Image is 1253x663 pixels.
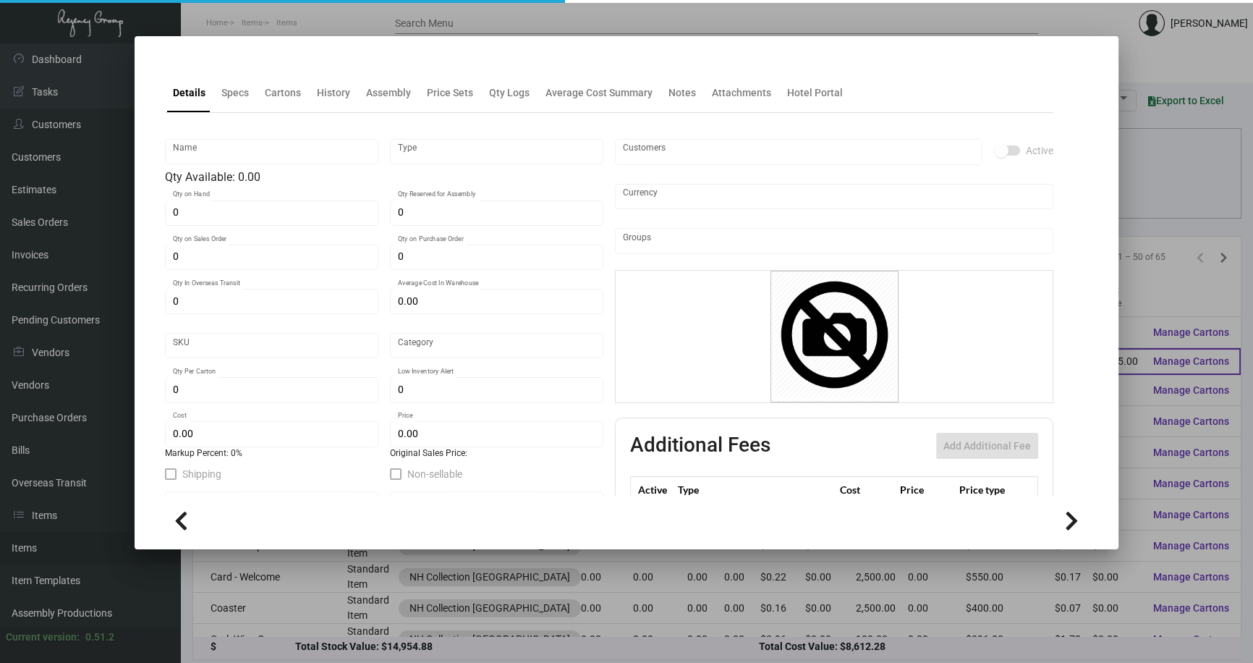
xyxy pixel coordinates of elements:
[6,630,80,645] div: Current version:
[182,465,221,483] span: Shipping
[956,477,1021,502] th: Price type
[545,85,653,101] div: Average Cost Summary
[623,235,1046,247] input: Add new..
[623,146,975,158] input: Add new..
[787,85,843,101] div: Hotel Portal
[943,440,1031,452] span: Add Additional Fee
[674,477,836,502] th: Type
[173,85,205,101] div: Details
[489,85,530,101] div: Qty Logs
[165,169,603,186] div: Qty Available: 0.00
[668,85,696,101] div: Notes
[1026,142,1053,159] span: Active
[631,477,675,502] th: Active
[407,465,462,483] span: Non-sellable
[936,433,1038,459] button: Add Additional Fee
[896,477,956,502] th: Price
[836,477,896,502] th: Cost
[221,85,249,101] div: Specs
[712,85,771,101] div: Attachments
[427,85,473,101] div: Price Sets
[85,630,114,645] div: 0.51.2
[265,85,301,101] div: Cartons
[366,85,411,101] div: Assembly
[630,433,770,459] h2: Additional Fees
[317,85,350,101] div: History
